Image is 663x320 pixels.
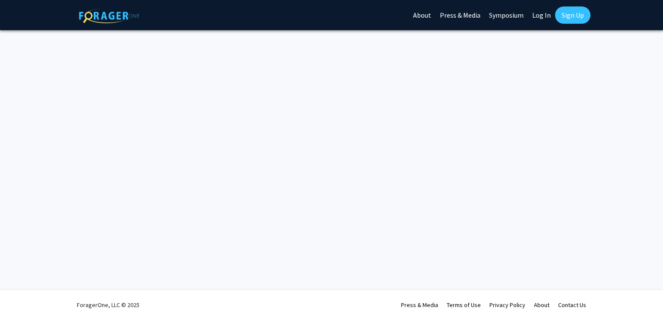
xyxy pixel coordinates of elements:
[555,6,590,24] a: Sign Up
[447,301,481,309] a: Terms of Use
[401,301,438,309] a: Press & Media
[77,290,139,320] div: ForagerOne, LLC © 2025
[79,8,139,23] img: ForagerOne Logo
[558,301,586,309] a: Contact Us
[489,301,525,309] a: Privacy Policy
[534,301,549,309] a: About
